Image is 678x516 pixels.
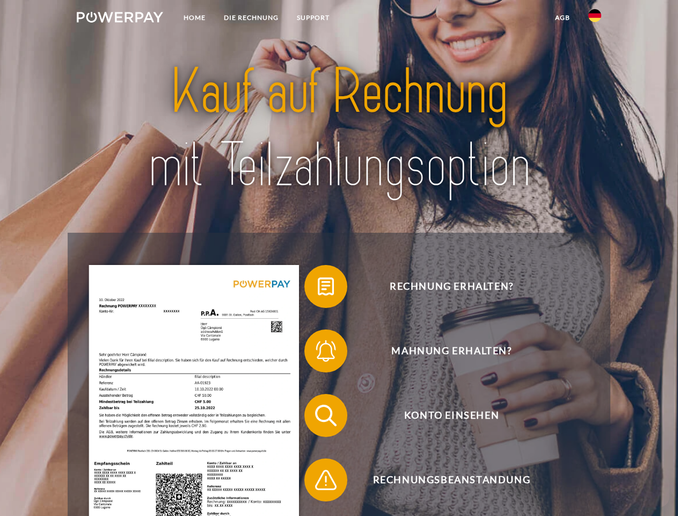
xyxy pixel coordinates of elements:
span: Konto einsehen [320,394,583,437]
img: qb_search.svg [312,402,339,429]
button: Mahnung erhalten? [304,329,584,372]
img: qb_bill.svg [312,273,339,300]
button: Rechnungsbeanstandung [304,458,584,501]
a: agb [546,8,579,27]
img: de [588,9,601,22]
a: DIE RECHNUNG [215,8,288,27]
a: SUPPORT [288,8,339,27]
a: Home [174,8,215,27]
img: qb_warning.svg [312,467,339,493]
span: Rechnungsbeanstandung [320,458,583,501]
iframe: Button to launch messaging window [635,473,669,507]
img: logo-powerpay-white.svg [77,12,163,23]
img: qb_bell.svg [312,338,339,364]
button: Konto einsehen [304,394,584,437]
span: Rechnung erhalten? [320,265,583,308]
button: Rechnung erhalten? [304,265,584,308]
img: title-powerpay_de.svg [103,52,575,206]
span: Mahnung erhalten? [320,329,583,372]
